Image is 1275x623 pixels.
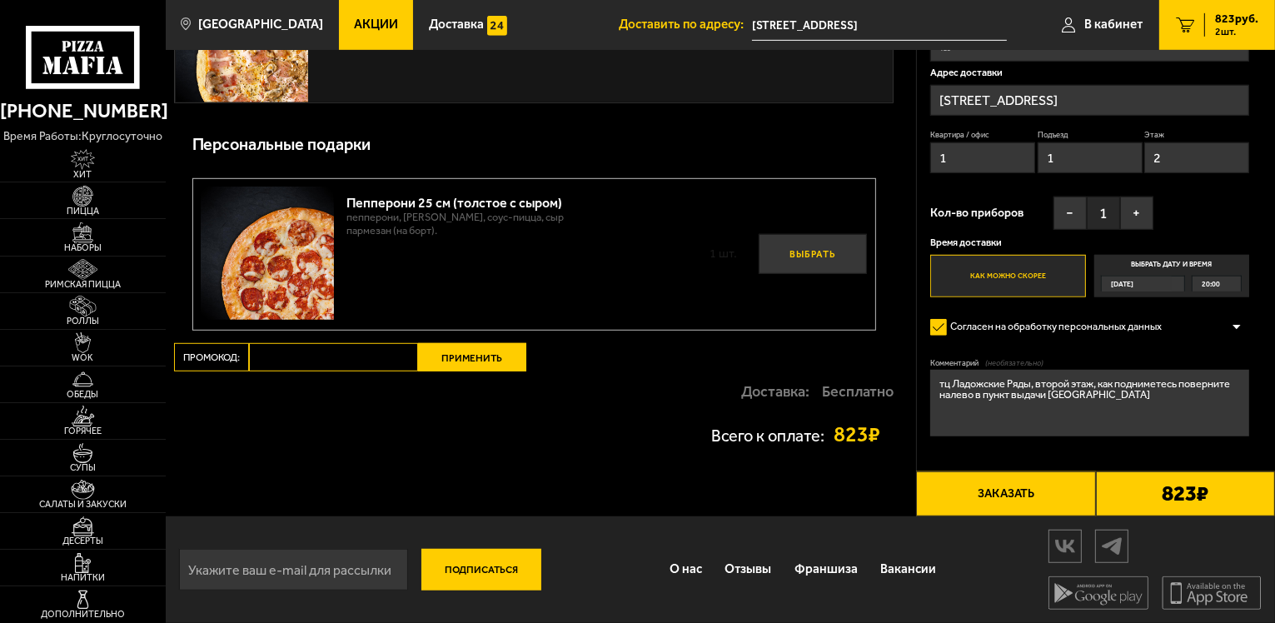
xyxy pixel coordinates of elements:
span: Кол-во приборов [930,207,1023,219]
p: Доставка: [741,384,809,399]
span: проспект Энергетиков, 3Б [752,10,1007,41]
img: tg [1096,531,1128,561]
span: В кабинет [1084,18,1143,31]
button: Применить [418,343,526,371]
label: Как можно скорее [930,255,1086,297]
p: пепперони, [PERSON_NAME], соус-пицца, сыр пармезан (на борт). [346,211,600,237]
input: Укажите ваш e-mail для рассылки [179,549,408,591]
label: Этаж [1144,129,1249,140]
button: Подписаться [421,549,541,591]
span: Доставка [429,18,484,31]
img: 15daf4d41897b9f0e9f617042186c801.svg [487,16,507,36]
p: Время доставки [930,238,1249,248]
a: Вакансии [869,548,949,591]
b: 823 ₽ [1162,483,1208,505]
span: [GEOGRAPHIC_DATA] [198,18,323,31]
label: Промокод: [174,343,249,371]
h3: Персональные подарки [192,137,371,153]
span: 823 руб. [1215,13,1258,25]
a: Франшиза [783,548,869,591]
p: Всего к оплате: [711,428,824,445]
div: Пепперони 25 см (толстое с сыром) [346,187,600,211]
a: О нас [658,548,714,591]
button: − [1053,197,1087,230]
span: (необязательно) [985,357,1043,368]
span: 1 [1087,197,1120,230]
label: Подъезд [1038,129,1143,140]
strong: Бесплатно [822,384,894,399]
button: + [1120,197,1153,230]
p: Адрес доставки [930,68,1249,78]
label: Квартира / офис [930,129,1035,140]
button: Выбрать [759,234,867,274]
div: 1 шт. [701,240,745,268]
span: Акции [354,18,398,31]
input: Ваш адрес доставки [752,10,1007,41]
a: Отзывы [714,548,784,591]
span: 2 шт. [1215,27,1258,37]
label: Комментарий [930,357,1249,368]
label: Выбрать дату и время [1094,255,1250,297]
span: Доставить по адресу: [619,18,752,31]
span: [DATE] [1111,277,1133,292]
img: vk [1049,531,1081,561]
img: Пепперони 25 см (толстое с сыром) [201,187,333,319]
button: Заказать [916,471,1095,516]
label: Согласен на обработку персональных данных [930,314,1175,341]
strong: 823 ₽ [834,424,894,446]
span: 20:00 [1202,277,1220,292]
